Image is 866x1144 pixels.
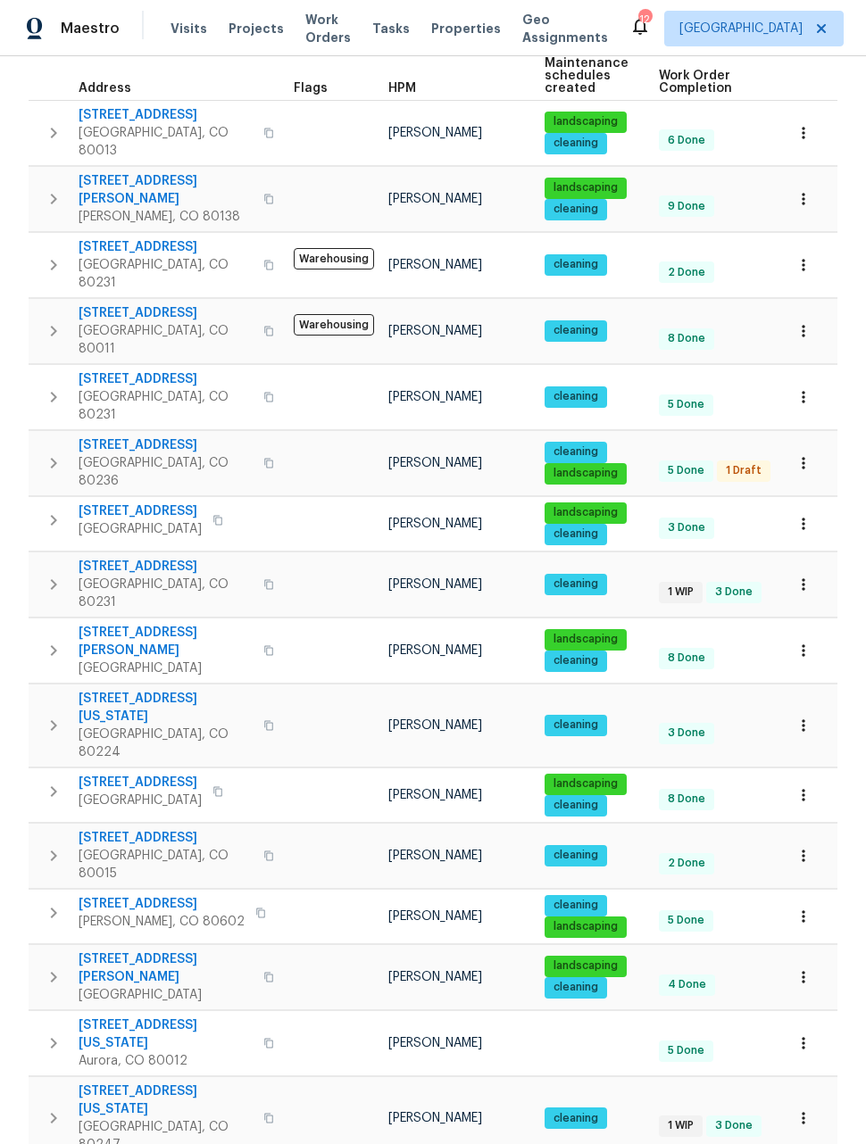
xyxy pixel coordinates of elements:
[79,847,253,883] span: [GEOGRAPHIC_DATA], CO 80015
[661,199,712,214] span: 9 Done
[388,518,482,530] span: [PERSON_NAME]
[661,651,712,666] span: 8 Done
[546,444,605,460] span: cleaning
[546,202,605,217] span: cleaning
[79,624,253,659] span: [STREET_ADDRESS][PERSON_NAME]
[79,388,253,424] span: [GEOGRAPHIC_DATA], CO 80231
[79,829,253,847] span: [STREET_ADDRESS]
[661,913,712,928] span: 5 Done
[305,11,351,46] span: Work Orders
[708,1118,760,1133] span: 3 Done
[79,454,253,490] span: [GEOGRAPHIC_DATA], CO 80236
[79,502,202,520] span: [STREET_ADDRESS]
[719,463,769,478] span: 1 Draft
[388,259,482,271] span: [PERSON_NAME]
[546,653,605,668] span: cleaning
[388,127,482,139] span: [PERSON_NAME]
[661,1118,701,1133] span: 1 WIP
[294,248,374,269] span: Warehousing
[79,690,253,725] span: [STREET_ADDRESS][US_STATE]
[679,20,803,37] span: [GEOGRAPHIC_DATA]
[546,776,625,792] span: landscaping
[79,774,202,792] span: [STREET_ADDRESS]
[388,910,482,923] span: [PERSON_NAME]
[546,257,605,272] span: cleaning
[661,856,712,871] span: 2 Done
[61,20,120,37] span: Maestro
[546,1111,605,1126] span: cleaning
[388,850,482,862] span: [PERSON_NAME]
[79,895,245,913] span: [STREET_ADDRESS]
[79,913,245,931] span: [PERSON_NAME], CO 80602
[708,584,760,600] span: 3 Done
[661,792,712,807] span: 8 Done
[294,82,328,95] span: Flags
[546,389,605,404] span: cleaning
[546,898,605,913] span: cleaning
[388,193,482,205] span: [PERSON_NAME]
[79,792,202,809] span: [GEOGRAPHIC_DATA]
[388,325,482,337] span: [PERSON_NAME]
[546,323,605,338] span: cleaning
[546,180,625,195] span: landscaping
[659,70,771,95] span: Work Order Completion
[388,644,482,657] span: [PERSON_NAME]
[79,322,253,358] span: [GEOGRAPHIC_DATA], CO 80011
[79,725,253,761] span: [GEOGRAPHIC_DATA], CO 80224
[522,11,608,46] span: Geo Assignments
[388,719,482,732] span: [PERSON_NAME]
[79,520,202,538] span: [GEOGRAPHIC_DATA]
[79,950,253,986] span: [STREET_ADDRESS][PERSON_NAME]
[661,584,701,600] span: 1 WIP
[79,172,253,208] span: [STREET_ADDRESS][PERSON_NAME]
[546,980,605,995] span: cleaning
[79,436,253,454] span: [STREET_ADDRESS]
[431,20,501,37] span: Properties
[661,977,713,992] span: 4 Done
[79,106,253,124] span: [STREET_ADDRESS]
[79,659,253,677] span: [GEOGRAPHIC_DATA]
[661,520,712,535] span: 3 Done
[79,256,253,292] span: [GEOGRAPHIC_DATA], CO 80231
[388,1112,482,1124] span: [PERSON_NAME]
[388,578,482,591] span: [PERSON_NAME]
[661,331,712,346] span: 8 Done
[661,1043,712,1058] span: 5 Done
[545,57,629,95] span: Maintenance schedules created
[79,370,253,388] span: [STREET_ADDRESS]
[79,576,253,611] span: [GEOGRAPHIC_DATA], CO 80231
[661,133,712,148] span: 6 Done
[79,986,253,1004] span: [GEOGRAPHIC_DATA]
[79,238,253,256] span: [STREET_ADDRESS]
[79,1052,253,1070] span: Aurora, CO 80012
[546,848,605,863] span: cleaning
[546,717,605,733] span: cleaning
[294,314,374,336] span: Warehousing
[79,1082,253,1118] span: [STREET_ADDRESS][US_STATE]
[388,1037,482,1049] span: [PERSON_NAME]
[661,725,712,741] span: 3 Done
[546,114,625,129] span: landscaping
[79,1016,253,1052] span: [STREET_ADDRESS][US_STATE]
[546,958,625,974] span: landscaping
[546,919,625,934] span: landscaping
[171,20,207,37] span: Visits
[229,20,284,37] span: Projects
[79,82,131,95] span: Address
[546,632,625,647] span: landscaping
[638,11,651,29] div: 12
[546,526,605,542] span: cleaning
[79,558,253,576] span: [STREET_ADDRESS]
[661,397,712,412] span: 5 Done
[388,789,482,801] span: [PERSON_NAME]
[546,136,605,151] span: cleaning
[372,22,410,35] span: Tasks
[546,576,605,592] span: cleaning
[661,265,712,280] span: 2 Done
[661,463,712,478] span: 5 Done
[79,124,253,160] span: [GEOGRAPHIC_DATA], CO 80013
[546,798,605,813] span: cleaning
[79,208,253,226] span: [PERSON_NAME], CO 80138
[546,466,625,481] span: landscaping
[388,971,482,983] span: [PERSON_NAME]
